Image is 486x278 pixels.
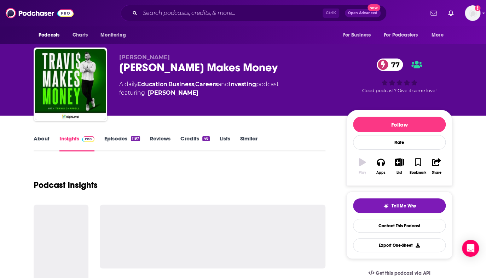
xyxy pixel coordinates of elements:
button: open menu [34,28,69,42]
img: Podchaser Pro [82,136,94,142]
button: tell me why sparkleTell Me Why [353,198,446,213]
a: Education [137,81,167,88]
a: Charts [68,28,92,42]
h1: Podcast Insights [34,180,98,190]
a: Contact This Podcast [353,219,446,233]
button: open menu [96,28,135,42]
span: For Podcasters [384,30,418,40]
button: Share [427,154,446,179]
img: tell me why sparkle [383,203,389,209]
span: Open Advanced [348,11,377,15]
span: Tell Me Why [392,203,416,209]
a: Reviews [150,135,170,151]
img: Travis Makes Money [35,49,106,120]
span: Charts [73,30,88,40]
button: Show profile menu [465,5,480,21]
span: Good podcast? Give it some love! [362,88,436,93]
button: open menu [427,28,452,42]
span: More [432,30,444,40]
span: Logged in as megcassidy [465,5,480,21]
div: [PERSON_NAME] [148,89,198,97]
div: Rate [353,135,446,150]
button: open menu [379,28,428,42]
div: Open Intercom Messenger [462,240,479,257]
img: User Profile [465,5,480,21]
span: featuring [119,89,279,97]
a: Credits48 [180,135,209,151]
span: , [167,81,168,88]
a: Careers [195,81,218,88]
a: 77 [377,59,403,71]
a: Business [168,81,194,88]
button: List [390,154,409,179]
button: Play [353,154,371,179]
a: Show notifications dropdown [428,7,440,19]
div: Share [432,171,441,175]
div: Apps [376,171,386,175]
a: Episodes1197 [104,135,140,151]
span: Get this podcast via API [376,270,430,276]
button: Follow [353,117,446,132]
button: Apps [371,154,390,179]
div: A daily podcast [119,80,279,97]
div: Bookmark [410,171,426,175]
a: Similar [240,135,258,151]
span: 77 [384,59,403,71]
a: About [34,135,50,151]
a: Lists [220,135,230,151]
span: , [194,81,195,88]
div: 48 [202,136,209,141]
span: Podcasts [39,30,59,40]
span: New [368,4,380,11]
button: open menu [338,28,380,42]
div: 1197 [131,136,140,141]
input: Search podcasts, credits, & more... [140,7,323,19]
button: Bookmark [409,154,427,179]
svg: Add a profile image [475,5,480,11]
div: Search podcasts, credits, & more... [121,5,387,21]
a: InsightsPodchaser Pro [59,135,94,151]
a: Show notifications dropdown [445,7,456,19]
span: Monitoring [100,30,126,40]
div: 77Good podcast? Give it some love! [346,54,452,98]
span: [PERSON_NAME] [119,54,170,61]
span: For Business [343,30,371,40]
a: Investing [229,81,256,88]
button: Open AdvancedNew [345,9,381,17]
button: Export One-Sheet [353,238,446,252]
span: and [218,81,229,88]
div: Play [359,171,366,175]
img: Podchaser - Follow, Share and Rate Podcasts [6,6,74,20]
div: List [397,171,402,175]
span: Ctrl K [323,9,339,18]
